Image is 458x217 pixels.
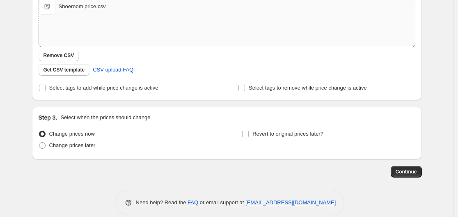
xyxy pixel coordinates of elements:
button: Continue [391,166,422,178]
span: Select tags to remove while price change is active [249,85,367,91]
span: Remove CSV [44,52,74,59]
span: Get CSV template [44,67,85,73]
span: Change prices now [49,131,95,137]
a: FAQ [188,199,198,205]
button: Remove CSV [39,50,79,61]
h2: Step 3. [39,113,57,122]
button: Get CSV template [39,64,90,76]
p: Select when the prices should change [60,113,150,122]
span: Change prices later [49,142,96,148]
div: Shoeroom price.csv [59,2,106,11]
span: Continue [396,169,417,175]
span: Need help? Read the [136,199,188,205]
span: Select tags to add while price change is active [49,85,158,91]
a: [EMAIL_ADDRESS][DOMAIN_NAME] [245,199,336,205]
a: CSV upload FAQ [88,63,138,76]
span: CSV upload FAQ [93,66,133,74]
span: or email support at [198,199,245,205]
span: Revert to original prices later? [252,131,323,137]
